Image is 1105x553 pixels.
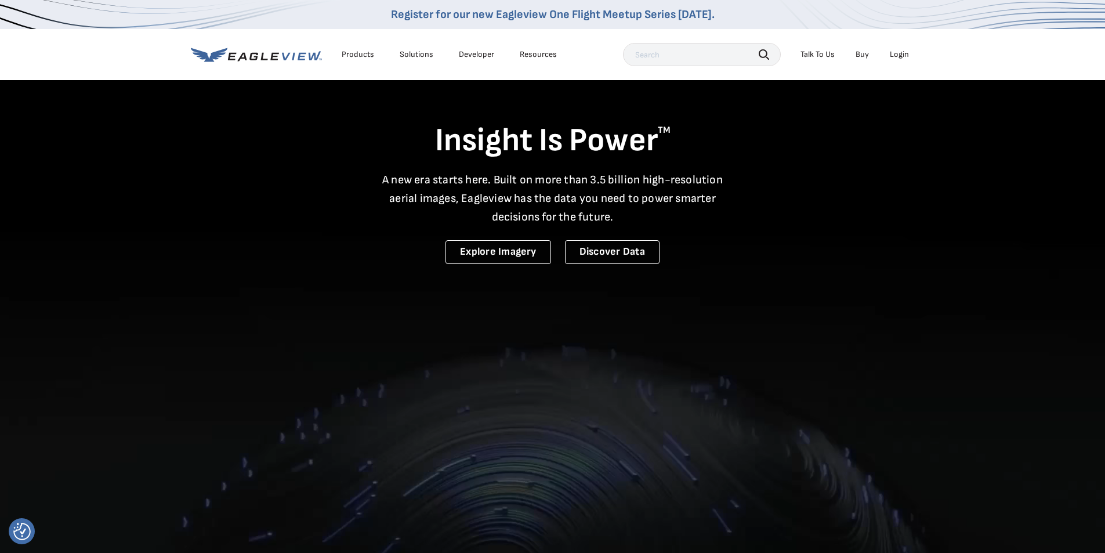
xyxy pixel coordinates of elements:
div: Solutions [400,49,433,60]
div: Products [342,49,374,60]
div: Talk To Us [800,49,835,60]
a: Explore Imagery [445,240,551,264]
sup: TM [658,125,671,136]
input: Search [623,43,781,66]
img: Revisit consent button [13,523,31,540]
div: Login [890,49,909,60]
a: Register for our new Eagleview One Flight Meetup Series [DATE]. [391,8,715,21]
h1: Insight Is Power [191,121,915,161]
p: A new era starts here. Built on more than 3.5 billion high-resolution aerial images, Eagleview ha... [375,171,730,226]
div: Resources [520,49,557,60]
a: Developer [459,49,494,60]
a: Buy [856,49,869,60]
button: Consent Preferences [13,523,31,540]
a: Discover Data [565,240,660,264]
